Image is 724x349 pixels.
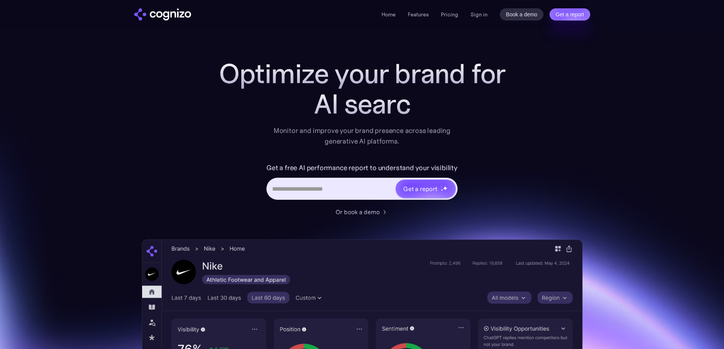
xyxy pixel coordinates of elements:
[471,10,488,19] a: Sign in
[336,207,380,216] div: Or book a demo
[441,189,444,191] img: star
[266,162,458,204] form: Hero URL Input Form
[269,125,456,147] div: Monitor and improve your brand presence across leading generative AI platforms.
[443,186,448,191] img: star
[441,11,458,18] a: Pricing
[336,207,389,216] a: Or book a demo
[210,89,514,119] div: AI searc
[382,11,396,18] a: Home
[403,184,437,193] div: Get a report
[441,186,442,187] img: star
[210,58,514,89] h1: Optimize your brand for
[550,8,590,21] a: Get a report
[500,8,543,21] a: Book a demo
[134,8,191,21] a: home
[408,11,429,18] a: Features
[395,179,456,199] a: Get a reportstarstarstar
[266,162,458,174] label: Get a free AI performance report to understand your visibility
[134,8,191,21] img: cognizo logo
